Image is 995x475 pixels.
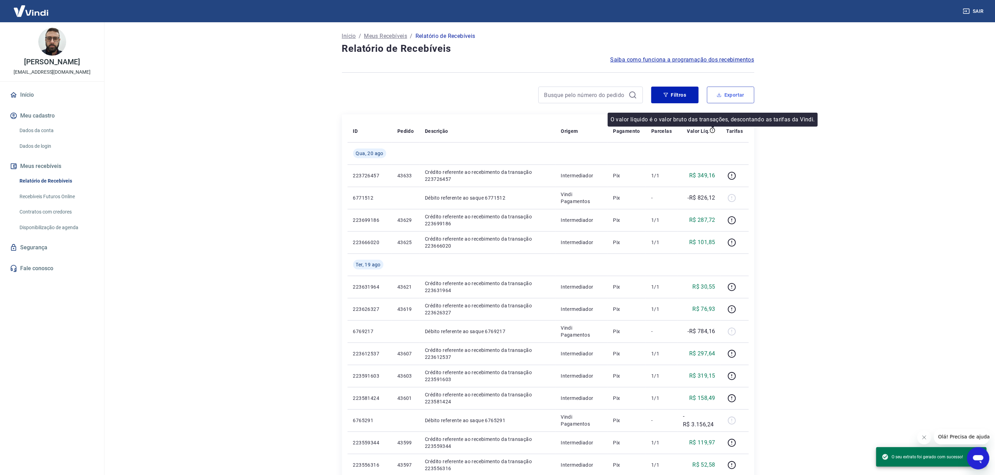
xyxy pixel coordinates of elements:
[397,306,414,313] p: 43619
[707,87,754,103] button: Exportar
[613,217,640,224] p: Pix
[342,32,356,40] a: Início
[934,429,989,444] iframe: Mensagem da empresa
[397,128,414,135] p: Pedido
[613,350,640,357] p: Pix
[613,239,640,246] p: Pix
[544,90,626,100] input: Busque pelo número do pedido
[410,32,412,40] p: /
[425,280,550,294] p: Crédito referente ao recebimento da transação 223631964
[651,328,672,335] p: -
[561,372,602,379] p: Intermediador
[353,328,386,335] p: 6769217
[613,461,640,468] p: Pix
[688,327,715,336] p: -R$ 784,16
[651,172,672,179] p: 1/1
[17,220,96,235] a: Disponibilização de agenda
[561,283,602,290] p: Intermediador
[425,128,448,135] p: Descrição
[425,169,550,183] p: Crédito referente ao recebimento da transação 223726457
[651,461,672,468] p: 1/1
[415,32,475,40] p: Relatório de Recebíveis
[425,458,550,472] p: Crédito referente ao recebimento da transação 223556316
[561,324,602,338] p: Vindi Pagamentos
[353,439,386,446] p: 223559344
[613,328,640,335] p: Pix
[8,87,96,103] a: Início
[613,439,640,446] p: Pix
[38,28,66,56] img: ee41d9d2-f4b4-460d-8c6c-a7a1eabe1ff4.jpeg
[425,213,550,227] p: Crédito referente ao recebimento da transação 223699186
[962,5,987,18] button: Sair
[561,350,602,357] p: Intermediador
[613,417,640,424] p: Pix
[17,174,96,188] a: Relatório de Recebíveis
[613,395,640,402] p: Pix
[425,369,550,383] p: Crédito referente ao recebimento da transação 223591603
[651,239,672,246] p: 1/1
[561,217,602,224] p: Intermediador
[353,239,386,246] p: 223666020
[24,58,80,66] p: [PERSON_NAME]
[917,430,931,444] iframe: Fechar mensagem
[397,372,414,379] p: 43603
[561,191,602,205] p: Vindi Pagamentos
[687,128,710,135] p: Valor Líq.
[353,172,386,179] p: 223726457
[651,306,672,313] p: 1/1
[342,42,754,56] h4: Relatório de Recebíveis
[8,0,54,22] img: Vindi
[688,194,715,202] p: -R$ 826,12
[561,413,602,427] p: Vindi Pagamentos
[613,306,640,313] p: Pix
[613,372,640,379] p: Pix
[8,261,96,276] a: Fale conosco
[651,87,699,103] button: Filtros
[425,347,550,361] p: Crédito referente ao recebimento da transação 223612537
[651,128,672,135] p: Parcelas
[4,5,59,10] span: Olá! Precisa de ajuda?
[689,171,715,180] p: R$ 349,16
[425,328,550,335] p: Débito referente ao saque 6769217
[651,194,672,201] p: -
[364,32,407,40] p: Meus Recebíveis
[611,56,754,64] a: Saiba como funciona a programação dos recebimentos
[397,172,414,179] p: 43633
[692,461,715,469] p: R$ 52,58
[8,240,96,255] a: Segurança
[689,438,715,447] p: R$ 119,97
[359,32,361,40] p: /
[651,350,672,357] p: 1/1
[17,205,96,219] a: Contratos com credores
[397,217,414,224] p: 43629
[8,159,96,174] button: Meus recebíveis
[17,123,96,138] a: Dados da conta
[353,372,386,379] p: 223591603
[689,238,715,247] p: R$ 101,85
[651,283,672,290] p: 1/1
[356,261,381,268] span: Ter, 19 ago
[397,283,414,290] p: 43621
[353,350,386,357] p: 223612537
[613,283,640,290] p: Pix
[397,239,414,246] p: 43625
[611,115,815,124] p: O valor líquido é o valor bruto das transações, descontando as tarifas da Vindi.
[613,172,640,179] p: Pix
[17,139,96,153] a: Dados de login
[397,461,414,468] p: 43597
[561,172,602,179] p: Intermediador
[8,108,96,123] button: Meu cadastro
[651,217,672,224] p: 1/1
[353,417,386,424] p: 6765291
[692,305,715,313] p: R$ 76,93
[561,461,602,468] p: Intermediador
[356,150,383,157] span: Qua, 20 ago
[561,128,578,135] p: Origem
[425,391,550,405] p: Crédito referente ao recebimento da transação 223581424
[397,439,414,446] p: 43599
[425,417,550,424] p: Débito referente ao saque 6765291
[689,216,715,224] p: R$ 287,72
[967,447,989,469] iframe: Botão para abrir a janela de mensagens
[397,395,414,402] p: 43601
